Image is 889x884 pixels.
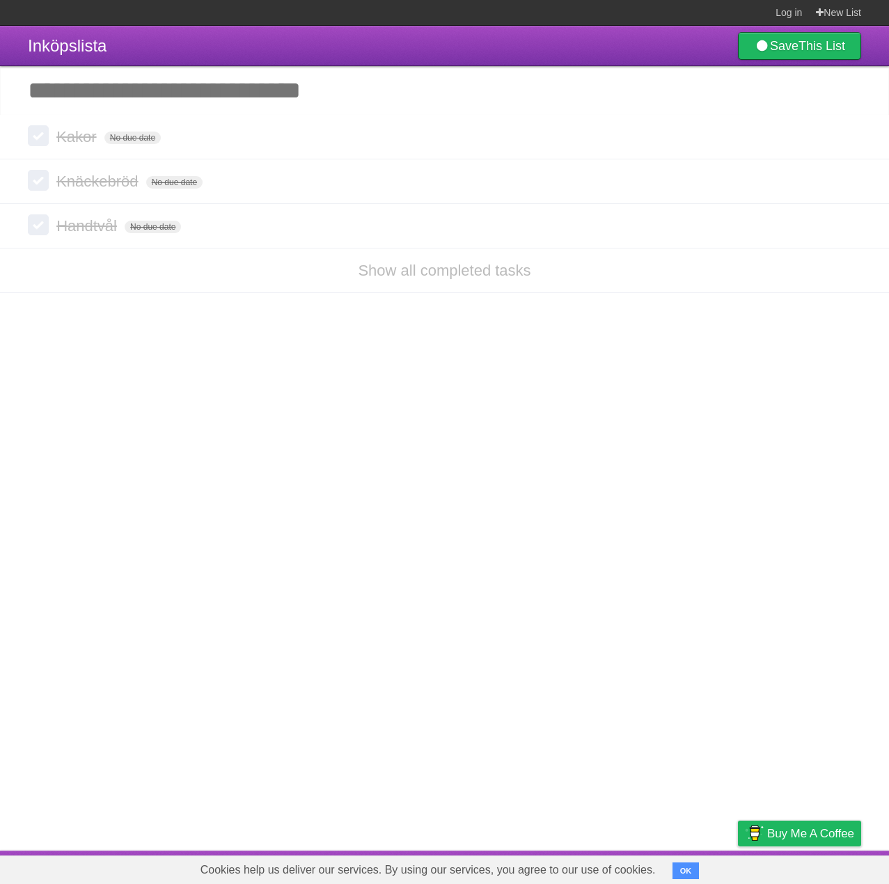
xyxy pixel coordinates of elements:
button: OK [672,862,700,879]
span: Buy me a coffee [767,821,854,846]
a: Developers [599,854,655,881]
span: No due date [125,221,181,233]
span: Inköpslista [28,36,107,55]
b: This List [798,39,845,53]
a: Show all completed tasks [358,262,530,279]
span: Knäckebröd [56,173,141,190]
a: Buy me a coffee [738,821,861,846]
span: No due date [146,176,203,189]
span: No due date [104,132,161,144]
label: Done [28,125,49,146]
span: Handtvål [56,217,120,235]
a: Terms [672,854,703,881]
label: Done [28,170,49,191]
span: Cookies help us deliver our services. By using our services, you agree to our use of cookies. [187,856,670,884]
a: SaveThis List [738,32,861,60]
a: Suggest a feature [773,854,861,881]
span: Kakor [56,128,100,145]
img: Buy me a coffee [745,821,764,845]
label: Done [28,214,49,235]
a: Privacy [720,854,756,881]
a: About [553,854,582,881]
